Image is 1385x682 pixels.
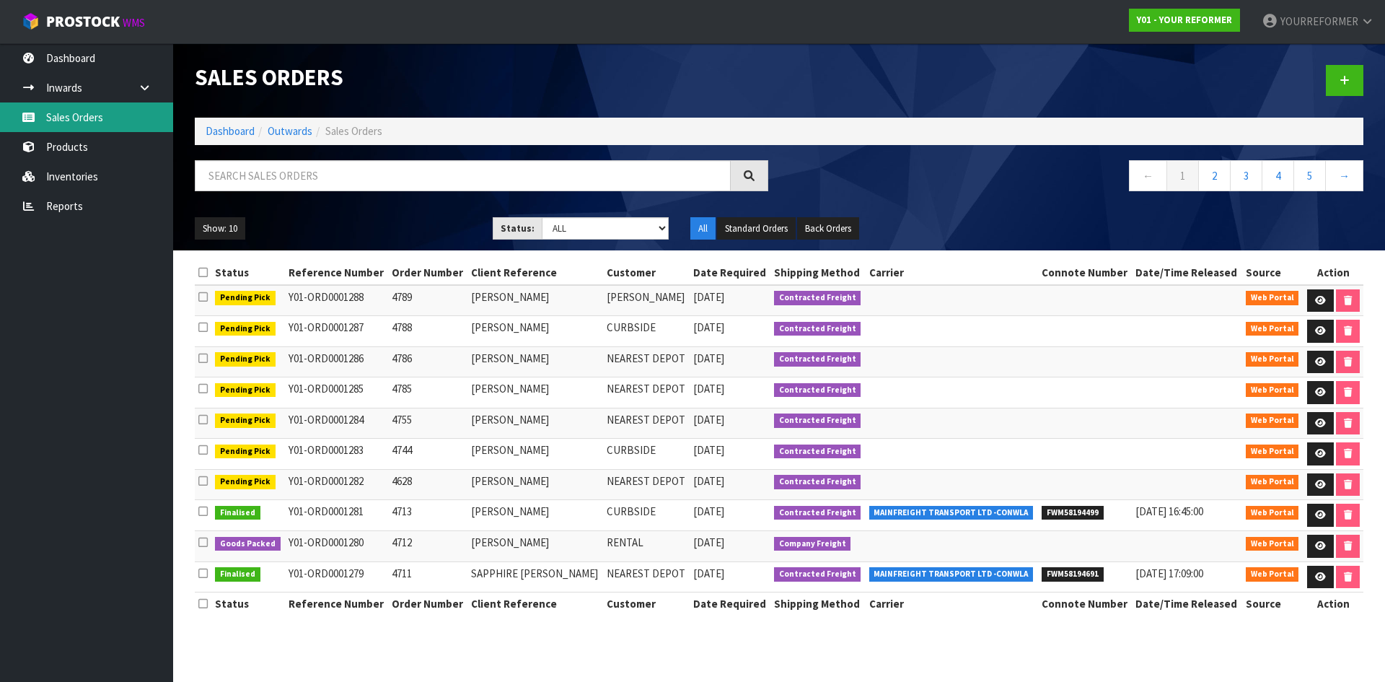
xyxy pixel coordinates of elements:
span: Contracted Freight [774,291,861,305]
th: Connote Number [1038,593,1132,616]
th: Client Reference [467,261,603,284]
th: Carrier [866,261,1039,284]
span: Pending Pick [215,322,276,336]
span: [DATE] [693,290,724,304]
th: Status [211,593,284,616]
span: Web Portal [1246,445,1299,459]
td: Y01-ORD0001286 [285,346,388,377]
td: [PERSON_NAME] [467,408,603,439]
td: Y01-ORD0001279 [285,561,388,593]
td: 4786 [388,346,467,377]
span: FWM58194499 [1042,506,1104,520]
span: Pending Pick [215,291,276,305]
th: Carrier [866,593,1039,616]
a: 4 [1262,160,1294,191]
td: CURBSIDE [603,316,690,347]
span: Contracted Freight [774,414,861,428]
td: Y01-ORD0001284 [285,408,388,439]
td: 4712 [388,531,467,562]
th: Order Number [388,593,467,616]
th: Date Required [690,261,770,284]
th: Action [1303,593,1363,616]
td: [PERSON_NAME] [467,316,603,347]
td: Y01-ORD0001280 [285,531,388,562]
span: [DATE] [693,320,724,334]
td: [PERSON_NAME] [467,469,603,500]
td: Y01-ORD0001283 [285,439,388,470]
span: [DATE] [693,351,724,365]
span: Finalised [215,567,260,582]
span: Contracted Freight [774,567,861,582]
span: [DATE] [693,474,724,488]
span: Pending Pick [215,475,276,489]
td: 4788 [388,316,467,347]
span: Web Portal [1246,383,1299,398]
input: Search sales orders [195,160,731,191]
span: YOURREFORMER [1280,14,1358,28]
h1: Sales Orders [195,65,768,89]
th: Shipping Method [770,261,866,284]
td: Y01-ORD0001288 [285,285,388,316]
td: NEAREST DEPOT [603,561,690,593]
a: Dashboard [206,124,255,138]
th: Date Required [690,593,770,616]
th: Status [211,261,284,284]
th: Date/Time Released [1132,593,1241,616]
span: Company Freight [774,537,851,551]
span: [DATE] [693,567,724,580]
button: Back Orders [797,217,859,240]
td: Y01-ORD0001281 [285,500,388,531]
th: Customer [603,593,690,616]
span: [DATE] 16:45:00 [1135,504,1203,518]
a: ← [1129,160,1167,191]
span: Contracted Freight [774,383,861,398]
a: 1 [1166,160,1199,191]
td: NEAREST DEPOT [603,408,690,439]
th: Source [1242,593,1303,616]
td: RENTAL [603,531,690,562]
th: Shipping Method [770,593,866,616]
th: Reference Number [285,261,388,284]
td: [PERSON_NAME] [467,377,603,408]
td: 4713 [388,500,467,531]
td: [PERSON_NAME] [467,531,603,562]
small: WMS [123,16,145,30]
span: Web Portal [1246,322,1299,336]
td: 4711 [388,561,467,593]
td: Y01-ORD0001285 [285,377,388,408]
td: 4755 [388,408,467,439]
td: Y01-ORD0001287 [285,316,388,347]
th: Customer [603,261,690,284]
span: Goods Packed [215,537,281,551]
span: Web Portal [1246,506,1299,520]
td: [PERSON_NAME] [467,500,603,531]
td: NEAREST DEPOT [603,346,690,377]
img: cube-alt.png [22,12,40,30]
nav: Page navigation [790,160,1363,196]
th: Source [1242,261,1303,284]
span: [DATE] [693,535,724,549]
span: Contracted Freight [774,322,861,336]
a: 2 [1198,160,1231,191]
button: Show: 10 [195,217,245,240]
span: Contracted Freight [774,506,861,520]
td: [PERSON_NAME] [603,285,690,316]
th: Date/Time Released [1132,261,1241,284]
td: [PERSON_NAME] [467,439,603,470]
td: [PERSON_NAME] [467,285,603,316]
td: [PERSON_NAME] [467,346,603,377]
span: FWM58194691 [1042,567,1104,582]
span: Web Portal [1246,352,1299,367]
td: 4789 [388,285,467,316]
span: Pending Pick [215,352,276,367]
a: Outwards [268,124,312,138]
a: → [1325,160,1363,191]
td: 4785 [388,377,467,408]
span: Web Portal [1246,414,1299,428]
span: Sales Orders [325,124,382,138]
td: Y01-ORD0001282 [285,469,388,500]
span: [DATE] [693,504,724,518]
a: 3 [1230,160,1262,191]
strong: Y01 - YOUR REFORMER [1137,14,1232,26]
td: CURBSIDE [603,500,690,531]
